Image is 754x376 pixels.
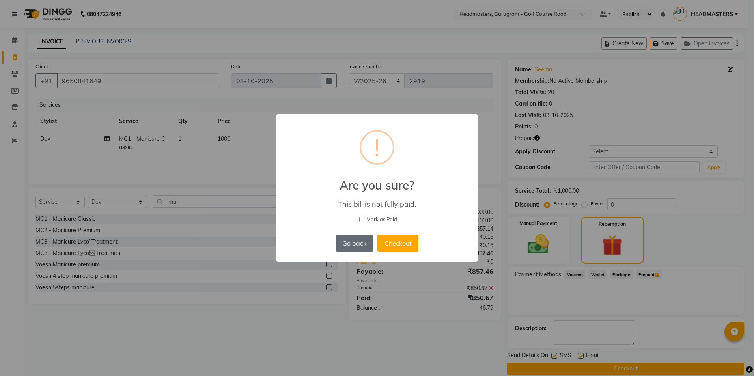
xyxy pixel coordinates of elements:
span: Mark as Paid [366,216,397,223]
div: This bill is not fully paid. [287,199,467,208]
button: Checkout [377,235,418,252]
div: ! [374,132,380,163]
button: Go back [336,235,373,252]
h2: Are you sure? [276,169,478,192]
input: Mark as Paid [359,217,364,222]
